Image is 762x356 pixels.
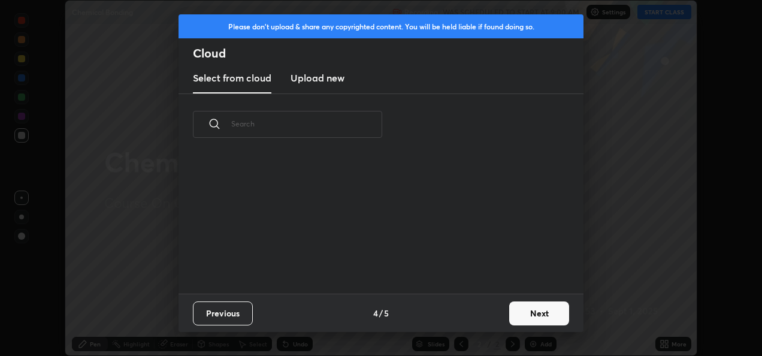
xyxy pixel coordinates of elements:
button: Previous [193,301,253,325]
div: Please don't upload & share any copyrighted content. You will be held liable if found doing so. [179,14,583,38]
input: Search [231,98,382,149]
h4: 4 [373,307,378,319]
h2: Cloud [193,46,583,61]
h4: 5 [384,307,389,319]
h4: / [379,307,383,319]
button: Next [509,301,569,325]
h3: Select from cloud [193,71,271,85]
h3: Upload new [291,71,344,85]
